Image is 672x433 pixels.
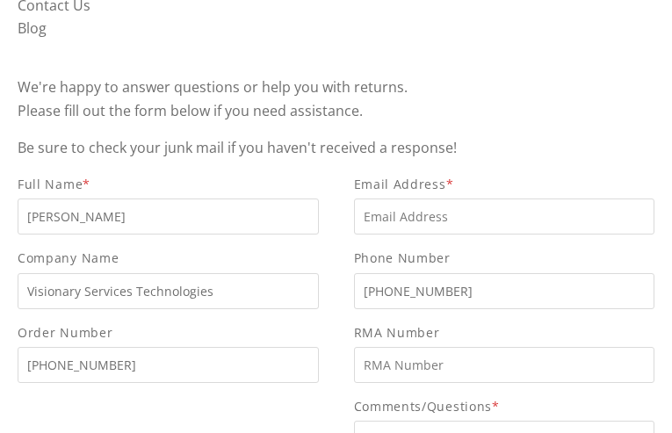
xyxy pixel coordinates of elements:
[354,174,655,194] span: Email Address
[18,347,319,383] input: Order Number
[354,322,655,343] span: RMA Number
[354,198,655,235] input: Email Address*
[354,396,655,416] span: Comments/Questions
[18,76,654,122] p: We're happy to answer questions or help you with returns. Please fill out the form below if you n...
[18,198,319,235] input: Full Name*
[354,347,655,383] input: RMA Number
[18,322,319,343] span: Order Number
[18,136,654,160] p: Be sure to check your junk mail if you haven't received a response!
[18,18,47,38] a: Blog
[18,174,319,194] span: Full Name
[354,273,655,309] input: Phone Number
[354,248,655,268] span: Phone Number
[18,248,319,268] span: Company Name
[18,273,319,309] input: Company Name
